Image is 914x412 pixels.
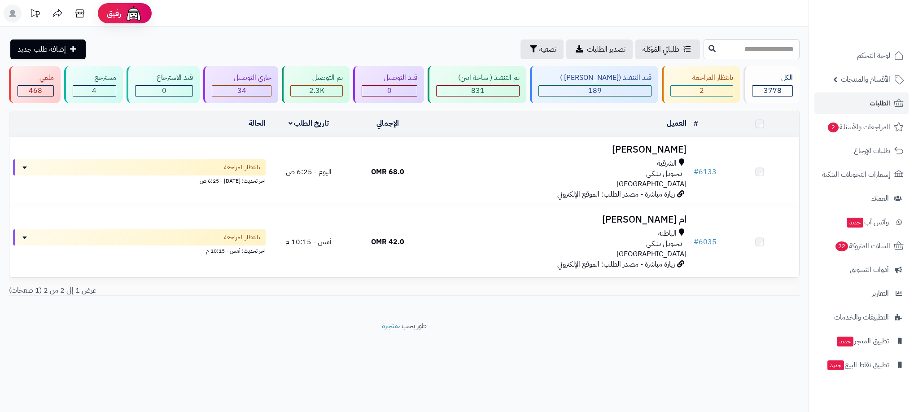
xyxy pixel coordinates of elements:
[658,228,677,239] span: الباطنة
[834,311,889,324] span: التطبيقات والخدمات
[436,73,520,83] div: تم التنفيذ ( ساحة اتين)
[17,73,54,83] div: ملغي
[827,359,889,371] span: تطبيق نقاط البيع
[351,66,426,103] a: قيد التوصيل 0
[29,85,42,96] span: 468
[814,330,909,352] a: تطبيق المتجرجديد
[162,85,166,96] span: 0
[249,118,266,129] a: الحالة
[660,66,742,103] a: بانتظار المراجعة 2
[289,118,329,129] a: تاريخ الطلب
[362,73,417,83] div: قيد التوصيل
[557,189,675,200] span: زيارة مباشرة - مصدر الطلب: الموقع الإلكتروني
[847,218,863,228] span: جديد
[237,85,246,96] span: 34
[752,73,793,83] div: الكل
[814,45,909,66] a: لوحة التحكم
[694,237,699,247] span: #
[431,145,687,155] h3: [PERSON_NAME]
[694,118,698,129] a: #
[125,4,143,22] img: ai-face.png
[376,118,399,129] a: الإجمالي
[212,73,271,83] div: جاري التوصيل
[694,237,717,247] a: #6035
[437,86,519,96] div: 831
[557,259,675,270] span: زيارة مباشرة - مصدر الطلب: الموقع الإلكتروني
[694,167,717,177] a: #6133
[212,86,271,96] div: 34
[382,320,398,331] a: متجرة
[431,215,687,225] h3: ام [PERSON_NAME]
[814,211,909,233] a: وآتس آبجديد
[814,164,909,185] a: إشعارات التحويلات البنكية
[871,192,889,205] span: العملاء
[841,73,890,86] span: الأقسام والمنتجات
[371,237,404,247] span: 42.0 OMR
[18,86,53,96] div: 468
[814,188,909,209] a: العملاء
[814,235,909,257] a: السلات المتروكة22
[387,85,392,96] span: 0
[7,66,62,103] a: ملغي 468
[135,73,193,83] div: قيد الاسترجاع
[92,85,96,96] span: 4
[73,73,116,83] div: مسترجع
[814,283,909,304] a: التقارير
[136,86,193,96] div: 0
[836,335,889,347] span: تطبيق المتجر
[280,66,351,103] a: تم التوصيل 2.3K
[224,233,260,242] span: بانتظار المراجعة
[520,39,564,59] button: تصفية
[667,118,687,129] a: العميل
[872,287,889,300] span: التقارير
[107,8,121,19] span: رفيق
[837,337,853,346] span: جديد
[822,168,890,181] span: إشعارات التحويلات البنكية
[670,73,733,83] div: بانتظار المراجعة
[224,163,260,172] span: بانتظار المراجعة
[538,73,652,83] div: قيد التنفيذ ([PERSON_NAME] )
[814,140,909,162] a: طلبات الإرجاع
[24,4,46,25] a: تحديثات المنصة
[764,85,782,96] span: 3778
[371,167,404,177] span: 68.0 OMR
[835,240,890,252] span: السلات المتروكة
[646,239,682,249] span: تـحـويـل بـنـكـي
[870,97,890,110] span: الطلبات
[671,86,733,96] div: 2
[362,86,417,96] div: 0
[853,24,905,43] img: logo-2.png
[846,216,889,228] span: وآتس آب
[286,167,332,177] span: اليوم - 6:25 ص
[827,121,890,133] span: المراجعات والأسئلة
[13,245,266,255] div: اخر تحديث: أمس - 10:15 م
[62,66,125,103] a: مسترجع 4
[635,39,700,59] a: طلباتي المُوكلة
[10,39,86,59] a: إضافة طلب جديد
[201,66,280,103] a: جاري التوصيل 34
[13,175,266,185] div: اخر تحديث: [DATE] - 6:25 ص
[854,145,890,157] span: طلبات الإرجاع
[700,85,704,96] span: 2
[617,179,687,189] span: [GEOGRAPHIC_DATA]
[694,167,699,177] span: #
[528,66,660,103] a: قيد التنفيذ ([PERSON_NAME] ) 189
[814,307,909,328] a: التطبيقات والخدمات
[125,66,202,103] a: قيد الاسترجاع 0
[857,49,890,62] span: لوحة التحكم
[643,44,679,55] span: طلباتي المُوكلة
[539,44,556,55] span: تصفية
[73,86,116,96] div: 4
[291,86,342,96] div: 2250
[2,285,404,296] div: عرض 1 إلى 2 من 2 (1 صفحات)
[827,360,844,370] span: جديد
[742,66,801,103] a: الكل3778
[646,169,682,179] span: تـحـويـل بـنـكـي
[309,85,324,96] span: 2.3K
[814,354,909,376] a: تطبيق نقاط البيعجديد
[657,158,677,169] span: الشرقية
[471,85,485,96] span: 831
[850,263,889,276] span: أدوات التسويق
[588,85,602,96] span: 189
[285,237,332,247] span: أمس - 10:15 م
